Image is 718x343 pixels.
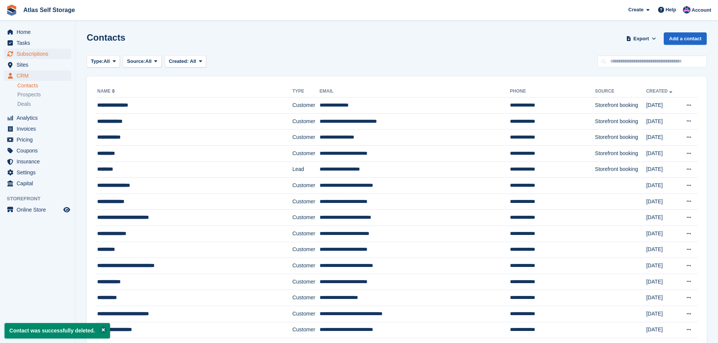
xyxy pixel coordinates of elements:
span: All [145,58,152,65]
td: Customer [292,258,320,274]
td: [DATE] [646,306,679,322]
p: Contact was successfully deleted. [5,323,110,338]
a: Prospects [17,91,71,99]
td: Customer [292,178,320,194]
td: [DATE] [646,178,679,194]
a: Deals [17,100,71,108]
span: Tasks [17,38,62,48]
button: Created: All [165,55,206,68]
a: menu [4,27,71,37]
span: Deals [17,101,31,108]
a: Name [97,88,116,94]
span: All [190,58,196,64]
a: Created [646,88,674,94]
th: Phone [510,85,595,98]
td: Customer [292,130,320,146]
th: Source [595,85,646,98]
span: Coupons [17,145,62,156]
span: Prospects [17,91,41,98]
td: Customer [292,226,320,242]
span: Capital [17,178,62,189]
a: menu [4,134,71,145]
span: Home [17,27,62,37]
td: [DATE] [646,290,679,306]
td: Storefront booking [595,113,646,130]
td: Customer [292,113,320,130]
td: Storefront booking [595,145,646,162]
td: Storefront booking [595,130,646,146]
td: [DATE] [646,194,679,210]
span: Source: [127,58,145,65]
td: [DATE] [646,274,679,290]
span: Create [628,6,643,14]
th: Email [320,85,510,98]
td: Customer [292,322,320,338]
a: menu [4,38,71,48]
span: Account [692,6,711,14]
td: Storefront booking [595,98,646,114]
img: stora-icon-8386f47178a22dfd0bd8f6a31ec36ba5ce8667c1dd55bd0f319d3a0aa187defe.svg [6,5,17,16]
td: [DATE] [646,226,679,242]
span: Created: [169,58,189,64]
a: Preview store [62,205,71,214]
a: menu [4,178,71,189]
img: Ryan Carroll [683,6,690,14]
a: menu [4,167,71,178]
span: Insurance [17,156,62,167]
td: [DATE] [646,145,679,162]
span: Settings [17,167,62,178]
th: Type [292,85,320,98]
td: [DATE] [646,113,679,130]
td: Customer [292,145,320,162]
span: Storefront [7,195,75,203]
td: Customer [292,194,320,210]
span: Invoices [17,123,62,134]
td: Customer [292,290,320,306]
h1: Contacts [87,32,126,43]
td: Customer [292,306,320,322]
td: [DATE] [646,98,679,114]
td: Storefront booking [595,162,646,178]
td: Customer [292,242,320,258]
td: [DATE] [646,242,679,258]
td: [DATE] [646,258,679,274]
span: Sites [17,59,62,70]
a: menu [4,156,71,167]
button: Type: All [87,55,120,68]
td: Customer [292,274,320,290]
span: Pricing [17,134,62,145]
td: Customer [292,210,320,226]
a: Add a contact [664,32,707,45]
span: Analytics [17,113,62,123]
td: [DATE] [646,162,679,178]
td: Lead [292,162,320,178]
td: [DATE] [646,210,679,226]
a: Contacts [17,82,71,89]
button: Source: All [123,55,162,68]
a: menu [4,59,71,70]
span: Subscriptions [17,49,62,59]
a: menu [4,70,71,81]
a: menu [4,113,71,123]
a: menu [4,145,71,156]
td: Customer [292,98,320,114]
td: [DATE] [646,130,679,146]
span: All [104,58,110,65]
a: menu [4,204,71,215]
span: CRM [17,70,62,81]
span: Help [666,6,676,14]
span: Online Store [17,204,62,215]
a: Atlas Self Storage [20,4,78,16]
button: Export [625,32,658,45]
span: Type: [91,58,104,65]
td: [DATE] [646,322,679,338]
span: Export [634,35,649,43]
a: menu [4,49,71,59]
a: menu [4,123,71,134]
